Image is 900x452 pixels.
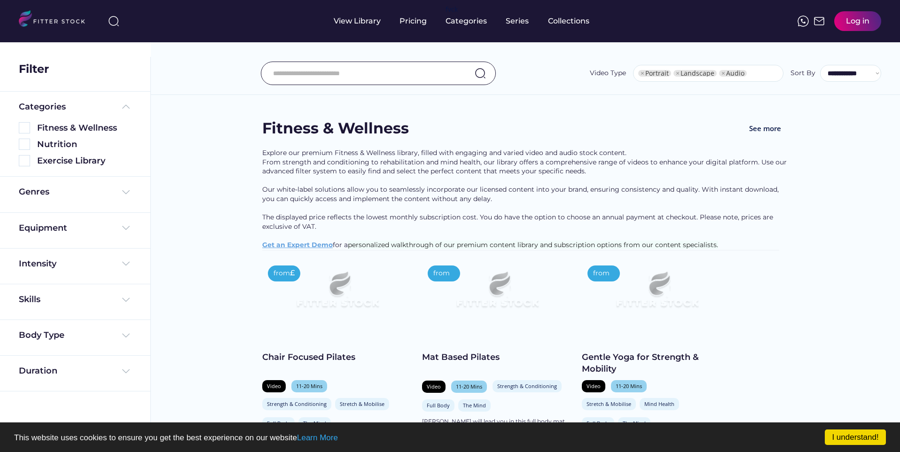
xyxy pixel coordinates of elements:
[590,69,626,78] div: Video Type
[721,70,725,77] span: ×
[427,402,450,409] div: Full Body
[593,269,610,278] div: from
[587,420,610,427] div: Full Body
[641,70,644,77] span: ×
[262,118,409,139] div: Fitness & Wellness
[597,260,717,327] img: Frame%2079%20%281%29.svg
[463,402,486,409] div: The Mind
[623,420,646,427] div: The Mind
[108,16,119,27] img: search-normal%203.svg
[719,70,747,77] li: Audio
[120,366,132,377] img: Frame%20%284%29.svg
[37,155,132,167] div: Exercise Library
[290,268,295,278] div: £
[19,365,57,377] div: Duration
[798,16,809,27] img: meteor-icons_whatsapp%20%281%29.svg
[427,383,441,390] div: Video
[742,118,789,139] button: See more
[120,258,132,269] img: Frame%20%284%29.svg
[19,139,30,150] img: Rectangle%205126.svg
[120,101,132,112] img: Frame%20%285%29.svg
[548,16,589,26] div: Collections
[303,420,326,427] div: The Mind
[120,187,132,198] img: Frame%20%284%29.svg
[297,433,338,442] a: Learn More
[790,69,815,78] div: Sort By
[267,400,327,407] div: Strength & Conditioning
[587,400,631,407] div: Stretch & Mobilise
[19,329,64,341] div: Body Type
[676,70,680,77] span: ×
[120,294,132,305] img: Frame%20%284%29.svg
[437,260,557,327] img: Frame%2079%20%281%29.svg
[267,382,281,390] div: Video
[262,351,413,363] div: Chair Focused Pilates
[274,269,290,278] div: from
[19,186,49,198] div: Genres
[673,70,717,77] li: Landscape
[120,222,132,234] img: Frame%20%284%29.svg
[506,16,529,26] div: Series
[37,122,132,134] div: Fitness & Wellness
[475,68,486,79] img: search-normal.svg
[348,241,718,249] span: personalized walkthrough of our premium content library and subscription options from our content...
[120,330,132,341] img: Frame%20%284%29.svg
[19,222,67,234] div: Equipment
[262,241,333,249] a: Get an Expert Demo
[616,382,642,390] div: 11-20 Mins
[587,382,601,390] div: Video
[846,16,869,26] div: Log in
[422,351,572,363] div: Mat Based Pilates
[19,101,66,113] div: Categories
[37,139,132,150] div: Nutrition
[277,260,398,327] img: Frame%2079%20%281%29.svg
[638,70,671,77] li: Portrait
[399,16,427,26] div: Pricing
[262,213,775,231] span: The displayed price reflects the lowest monthly subscription cost. You do have the option to choo...
[433,269,450,278] div: from
[814,16,825,27] img: Frame%2051.svg
[446,16,487,26] div: Categories
[334,16,381,26] div: View Library
[296,382,322,390] div: 11-20 Mins
[582,351,732,375] div: Gentle Yoga for Strength & Mobility
[497,382,557,390] div: Strength & Conditioning
[19,61,49,77] div: Filter
[446,5,458,14] div: fvck
[267,420,290,427] div: Full Body
[19,155,30,166] img: Rectangle%205126.svg
[262,148,789,250] div: Explore our premium Fitness & Wellness library, filled with engaging and varied video and audio s...
[19,294,42,305] div: Skills
[19,258,56,270] div: Intensity
[644,400,674,407] div: Mind Health
[456,383,482,390] div: 11-20 Mins
[846,372,893,415] iframe: chat widget
[19,122,30,133] img: Rectangle%205126.svg
[14,434,886,442] p: This website uses cookies to ensure you get the best experience on our website
[825,429,886,445] a: I understand!
[861,414,891,443] iframe: chat widget
[340,400,384,407] div: Stretch & Mobilise
[19,10,93,30] img: LOGO.svg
